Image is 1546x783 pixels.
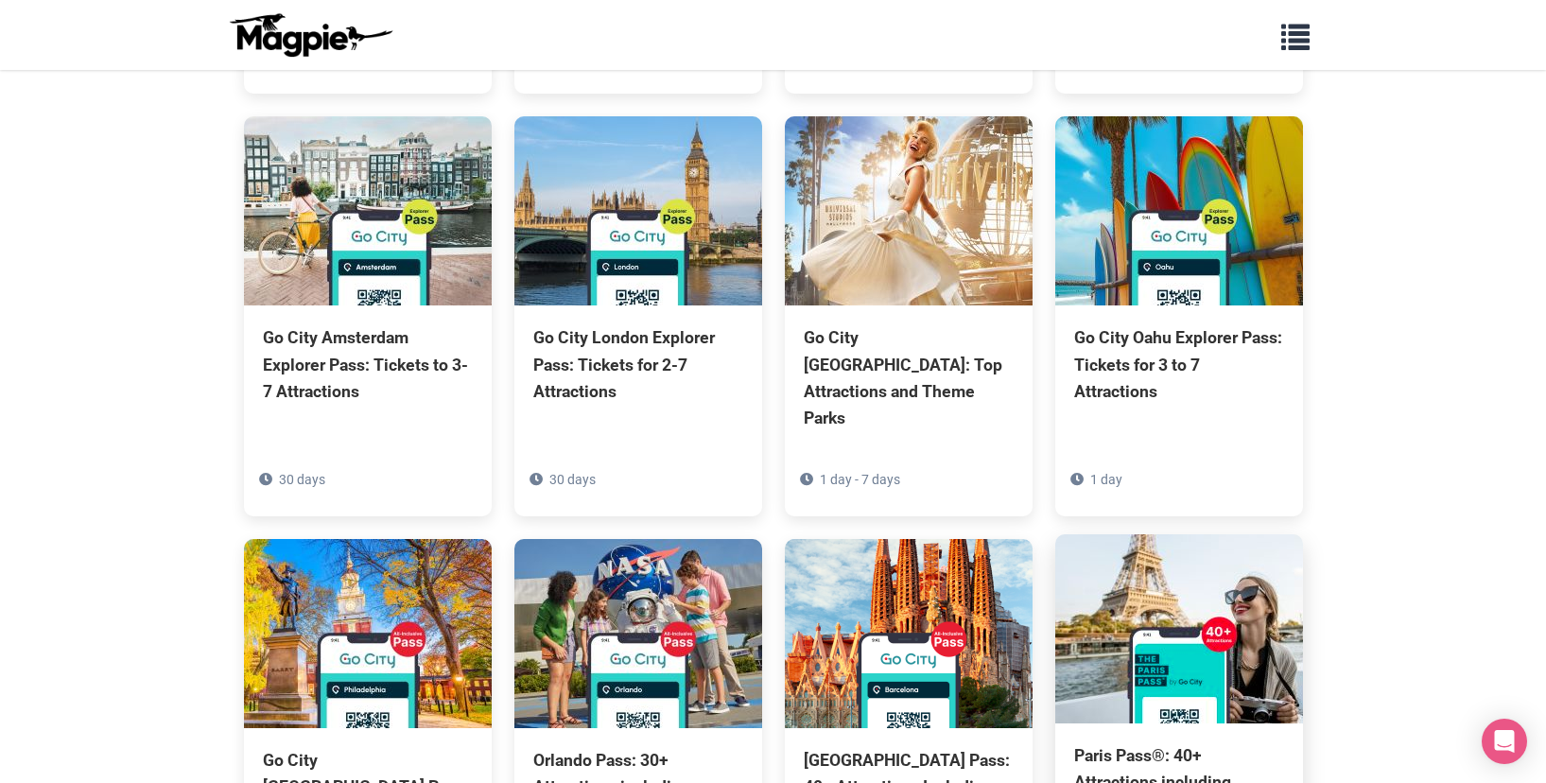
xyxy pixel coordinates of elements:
[820,472,900,487] span: 1 day - 7 days
[785,116,1033,305] img: Go City Los Angeles Pass: Top Attractions and Theme Parks
[785,539,1033,728] img: Barcelona Pass: 40+ Attractions Including Sagrada Familia
[1055,116,1303,489] a: Go City Oahu Explorer Pass: Tickets for 3 to 7 Attractions 1 day
[279,472,325,487] span: 30 days
[514,539,762,728] img: Orlando Pass: 30+ Attractions including LEGOLAND® Florida
[1090,472,1122,487] span: 1 day
[549,472,596,487] span: 30 days
[1482,719,1527,764] div: Open Intercom Messenger
[1055,534,1303,723] img: Paris Pass®: 40+ Attractions including Eiffel Tower
[804,324,1014,431] div: Go City [GEOGRAPHIC_DATA]: Top Attractions and Theme Parks
[263,324,473,404] div: Go City Amsterdam Explorer Pass: Tickets to 3-7 Attractions
[785,116,1033,516] a: Go City [GEOGRAPHIC_DATA]: Top Attractions and Theme Parks 1 day - 7 days
[244,116,492,489] a: Go City Amsterdam Explorer Pass: Tickets to 3-7 Attractions 30 days
[225,12,395,58] img: logo-ab69f6fb50320c5b225c76a69d11143b.png
[533,324,743,404] div: Go City London Explorer Pass: Tickets for 2-7 Attractions
[514,116,762,305] img: Go City London Explorer Pass: Tickets for 2-7 Attractions
[244,116,492,305] img: Go City Amsterdam Explorer Pass: Tickets to 3-7 Attractions
[1055,116,1303,305] img: Go City Oahu Explorer Pass: Tickets for 3 to 7 Attractions
[1074,324,1284,404] div: Go City Oahu Explorer Pass: Tickets for 3 to 7 Attractions
[514,116,762,489] a: Go City London Explorer Pass: Tickets for 2-7 Attractions 30 days
[244,539,492,728] img: Go City Philadelphia Pass: Includes 35+ Top Attractions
